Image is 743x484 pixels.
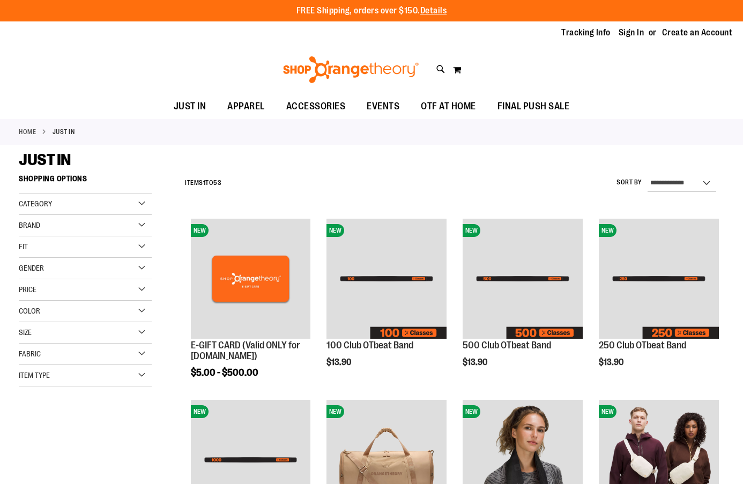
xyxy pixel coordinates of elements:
span: JUST IN [19,151,71,169]
span: NEW [463,405,480,418]
span: Item Type [19,371,50,379]
span: $13.90 [463,358,489,367]
img: E-GIFT CARD (Valid ONLY for ShopOrangetheory.com) [191,219,311,339]
label: Sort By [616,178,642,187]
a: 500 Club OTbeat Band [463,340,551,351]
span: FINAL PUSH SALE [497,94,570,118]
span: ACCESSORIES [286,94,346,118]
span: Brand [19,221,40,229]
a: APPAREL [217,94,276,119]
span: NEW [326,224,344,237]
span: EVENTS [367,94,399,118]
a: Image of 100 Club OTbeat BandNEW [326,219,447,340]
span: 1 [203,179,206,187]
div: product [457,213,588,389]
div: product [185,213,316,405]
a: Sign In [619,27,644,39]
span: Category [19,199,52,208]
div: product [321,213,452,389]
span: $5.00 - $500.00 [191,367,258,378]
span: Price [19,285,36,294]
a: FINAL PUSH SALE [487,94,581,119]
a: OTF AT HOME [410,94,487,119]
a: Tracking Info [561,27,611,39]
span: Size [19,328,32,337]
span: NEW [599,405,616,418]
span: NEW [599,224,616,237]
img: Image of 250 Club OTbeat Band [599,219,719,339]
a: Details [420,6,447,16]
p: FREE Shipping, orders over $150. [296,5,447,17]
div: product [593,213,724,389]
a: E-GIFT CARD (Valid ONLY for ShopOrangetheory.com)NEW [191,219,311,340]
span: JUST IN [174,94,206,118]
a: Image of 500 Club OTbeat BandNEW [463,219,583,340]
span: Fit [19,242,28,251]
a: 100 Club OTbeat Band [326,340,413,351]
img: Image of 100 Club OTbeat Band [326,219,447,339]
span: Gender [19,264,44,272]
span: OTF AT HOME [421,94,476,118]
a: E-GIFT CARD (Valid ONLY for [DOMAIN_NAME]) [191,340,300,361]
a: EVENTS [356,94,410,119]
img: Image of 500 Club OTbeat Band [463,219,583,339]
strong: Shopping Options [19,169,152,193]
span: $13.90 [599,358,625,367]
span: Fabric [19,349,41,358]
span: $13.90 [326,358,353,367]
a: 250 Club OTbeat Band [599,340,686,351]
span: NEW [191,405,209,418]
a: Create an Account [662,27,733,39]
a: ACCESSORIES [276,94,356,119]
a: Image of 250 Club OTbeat BandNEW [599,219,719,340]
span: NEW [326,405,344,418]
span: APPAREL [227,94,265,118]
a: JUST IN [163,94,217,118]
span: NEW [191,224,209,237]
a: Home [19,127,36,137]
img: Shop Orangetheory [281,56,420,83]
span: 53 [213,179,221,187]
span: Color [19,307,40,315]
strong: JUST IN [53,127,75,137]
span: NEW [463,224,480,237]
h2: Items to [185,175,221,191]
